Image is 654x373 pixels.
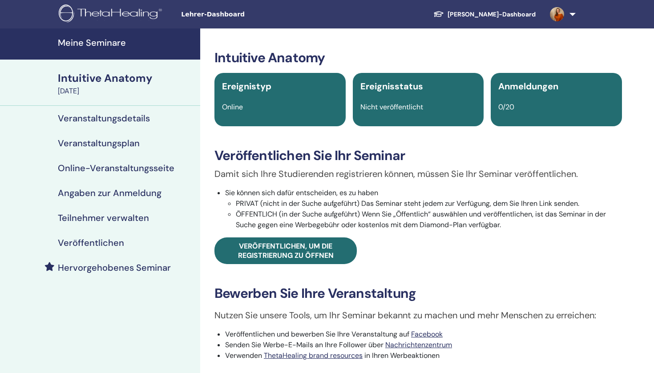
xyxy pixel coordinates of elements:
div: [DATE] [58,86,195,96]
a: Intuitive Anatomy[DATE] [52,71,200,96]
span: Anmeldungen [498,80,558,92]
span: Veröffentlichen, um die Registrierung zu öffnen [238,241,334,260]
a: ThetaHealing brand resources [264,351,363,360]
span: Ereignisstatus [360,80,423,92]
a: [PERSON_NAME]-Dashboard [426,6,543,23]
h4: Angaben zur Anmeldung [58,188,161,198]
span: Online [222,102,243,112]
h4: Veröffentlichen [58,237,124,248]
div: Intuitive Anatomy [58,71,195,86]
h4: Teilnehmer verwalten [58,213,149,223]
img: graduation-cap-white.svg [433,10,444,18]
h3: Veröffentlichen Sie Ihr Seminar [214,148,622,164]
li: PRIVAT (nicht in der Suche aufgeführt) Das Seminar steht jedem zur Verfügung, dem Sie Ihren Link ... [236,198,622,209]
h4: Meine Seminare [58,37,195,48]
a: Facebook [411,329,443,339]
h4: Veranstaltungsplan [58,138,140,148]
p: Damit sich Ihre Studierenden registrieren können, müssen Sie Ihr Seminar veröffentlichen. [214,167,622,180]
span: Nicht veröffentlicht [360,102,423,112]
a: Nachrichtenzentrum [385,340,452,349]
h4: Veranstaltungsdetails [58,113,150,124]
h3: Bewerben Sie Ihre Veranstaltung [214,285,622,301]
h3: Intuitive Anatomy [214,50,622,66]
li: ÖFFENTLICH (in der Suche aufgeführt) Wenn Sie „Öffentlich“ auswählen und veröffentlichen, ist das... [236,209,622,230]
span: Ereignistyp [222,80,271,92]
h4: Online-Veranstaltungsseite [58,163,174,173]
li: Verwenden in Ihren Werbeaktionen [225,350,622,361]
p: Nutzen Sie unsere Tools, um Ihr Seminar bekannt zu machen und mehr Menschen zu erreichen: [214,309,622,322]
li: Veröffentlichen und bewerben Sie Ihre Veranstaltung auf [225,329,622,340]
li: Senden Sie Werbe-E-Mails an Ihre Follower über [225,340,622,350]
li: Sie können sich dafür entscheiden, es zu haben [225,188,622,230]
img: logo.png [59,4,165,24]
span: Lehrer-Dashboard [181,10,315,19]
span: 0/20 [498,102,514,112]
img: default.jpg [550,7,564,21]
a: Veröffentlichen, um die Registrierung zu öffnen [214,237,357,264]
h4: Hervorgehobenes Seminar [58,262,171,273]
